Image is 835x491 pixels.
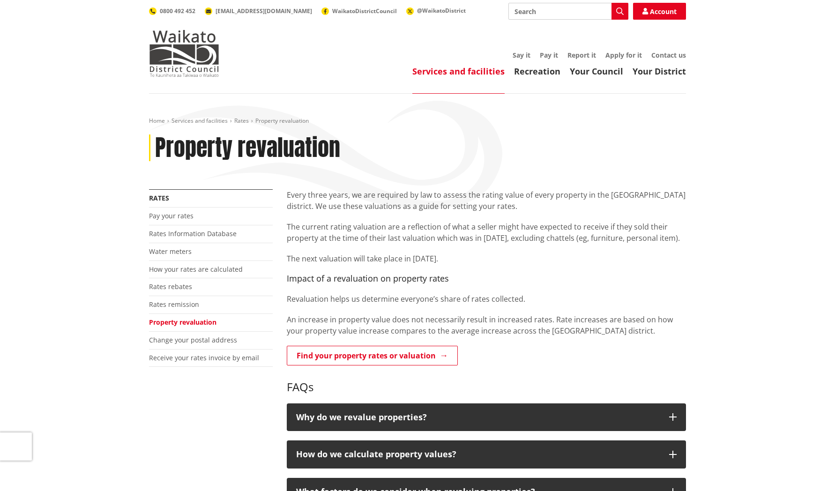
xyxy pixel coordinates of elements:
input: Search input [508,3,628,20]
p: Every three years, we are required by law to assess the rating value of every property in the [GE... [287,189,686,212]
span: WaikatoDistrictCouncil [332,7,397,15]
a: How your rates are calculated [149,265,243,274]
a: 0800 492 452 [149,7,195,15]
p: Why do we revalue properties? [296,413,660,422]
a: Your Council [570,66,623,77]
span: @WaikatoDistrict [417,7,466,15]
a: Recreation [514,66,560,77]
h4: Impact of a revaluation on property rates [287,274,686,284]
p: An increase in property value does not necessarily result in increased rates. Rate increases are ... [287,314,686,336]
a: @WaikatoDistrict [406,7,466,15]
a: Pay it [540,51,558,60]
a: Account [633,3,686,20]
h3: FAQs [287,367,686,394]
a: Services and facilities [412,66,505,77]
a: Property revaluation [149,318,216,327]
a: Water meters [149,247,192,256]
p: How do we calculate property values? [296,450,660,459]
a: Say it [513,51,530,60]
a: Find your property rates or valuation [287,346,458,365]
nav: breadcrumb [149,117,686,125]
a: WaikatoDistrictCouncil [321,7,397,15]
img: Waikato District Council - Te Kaunihera aa Takiwaa o Waikato [149,30,219,77]
span: [EMAIL_ADDRESS][DOMAIN_NAME] [216,7,312,15]
a: Rates rebates [149,282,192,291]
a: Rates remission [149,300,199,309]
a: Receive your rates invoice by email [149,353,259,362]
span: Property revaluation [255,117,309,125]
button: How do we calculate property values? [287,440,686,469]
a: Apply for it [605,51,642,60]
a: Your District [633,66,686,77]
span: 0800 492 452 [160,7,195,15]
p: Revaluation helps us determine everyone’s share of rates collected. [287,293,686,305]
a: Home [149,117,165,125]
button: Why do we revalue properties? [287,403,686,431]
a: Rates [149,193,169,202]
a: Services and facilities [171,117,228,125]
a: Contact us [651,51,686,60]
a: Report it [567,51,596,60]
a: [EMAIL_ADDRESS][DOMAIN_NAME] [205,7,312,15]
a: Change your postal address [149,335,237,344]
p: The current rating valuation are a reflection of what a seller might have expected to receive if ... [287,221,686,244]
p: The next valuation will take place in [DATE]. [287,253,686,264]
a: Pay your rates [149,211,194,220]
a: Rates [234,117,249,125]
h1: Property revaluation [155,134,340,162]
a: Rates Information Database [149,229,237,238]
